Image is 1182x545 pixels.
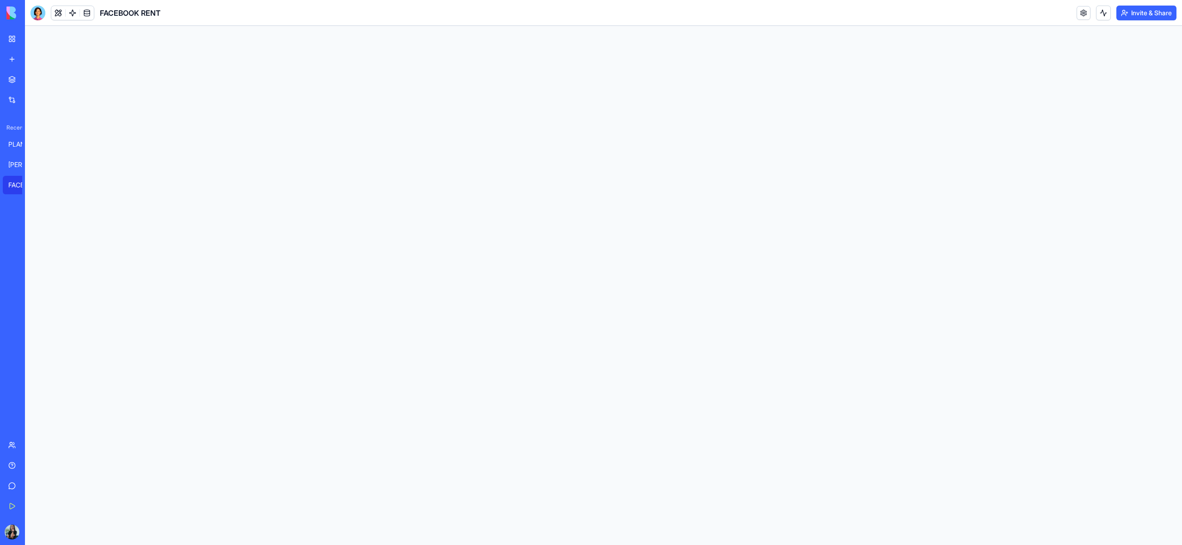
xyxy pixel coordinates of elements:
a: PLANEACION DE CONTENIDO [3,135,40,154]
div: [PERSON_NAME] [8,160,34,169]
img: logo [6,6,64,19]
img: PHOTO-2025-09-15-15-09-07_ggaris.jpg [5,525,19,539]
span: Recent [3,124,22,131]
a: FACEBOOK RENT [3,176,40,194]
span: FACEBOOK RENT [100,7,160,19]
a: [PERSON_NAME] [3,155,40,174]
button: Invite & Share [1116,6,1176,20]
div: PLANEACION DE CONTENIDO [8,140,34,149]
div: FACEBOOK RENT [8,180,34,190]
